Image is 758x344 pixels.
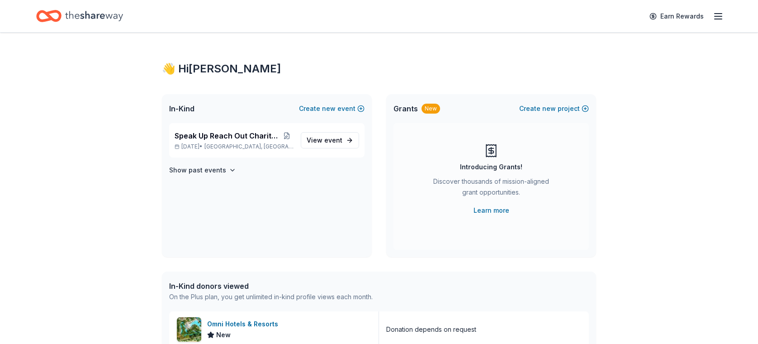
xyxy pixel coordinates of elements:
[162,62,596,76] div: 👋 Hi [PERSON_NAME]
[169,165,236,176] button: Show past events
[324,136,342,144] span: event
[36,5,123,27] a: Home
[542,103,556,114] span: new
[175,130,280,141] span: Speak Up Reach Out Charity Golf Event
[301,132,359,148] a: View event
[460,162,522,172] div: Introducing Grants!
[474,205,509,216] a: Learn more
[175,143,294,150] p: [DATE] •
[307,135,342,146] span: View
[169,291,373,302] div: On the Plus plan, you get unlimited in-kind profile views each month.
[386,324,476,335] div: Donation depends on request
[169,103,194,114] span: In-Kind
[519,103,589,114] button: Createnewproject
[216,330,231,340] span: New
[177,317,201,342] img: Image for Omni Hotels & Resorts
[299,103,365,114] button: Createnewevent
[430,176,553,201] div: Discover thousands of mission-aligned grant opportunities.
[207,319,282,330] div: Omni Hotels & Resorts
[422,104,440,114] div: New
[169,281,373,291] div: In-Kind donors viewed
[169,165,226,176] h4: Show past events
[393,103,418,114] span: Grants
[644,8,709,24] a: Earn Rewards
[204,143,294,150] span: [GEOGRAPHIC_DATA], [GEOGRAPHIC_DATA]
[322,103,336,114] span: new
